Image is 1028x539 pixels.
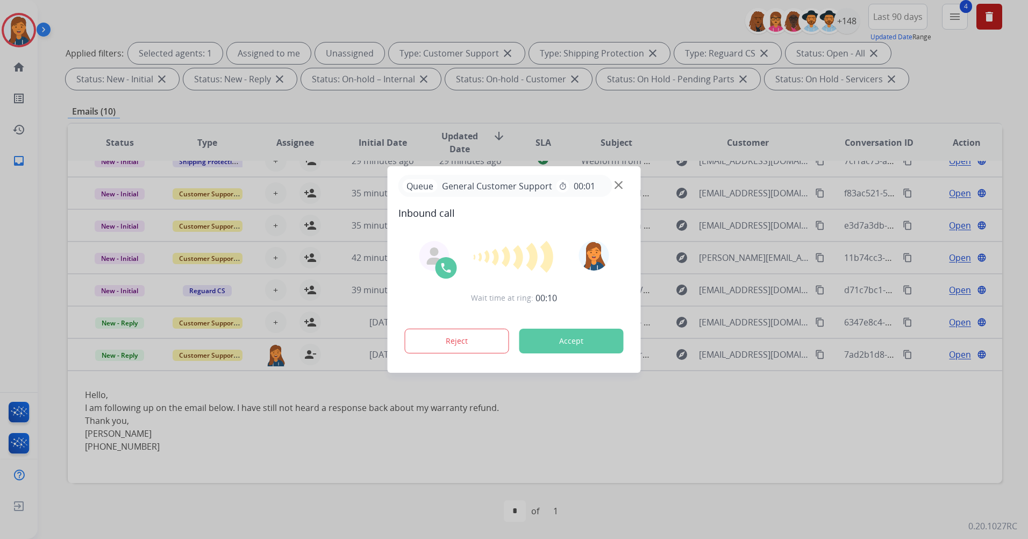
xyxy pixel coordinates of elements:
img: close-button [615,181,623,189]
p: 0.20.1027RC [968,520,1017,533]
mat-icon: timer [559,182,567,190]
span: 00:01 [574,180,595,193]
img: avatar [579,240,609,271]
span: General Customer Support [438,180,556,193]
button: Accept [519,329,624,353]
button: Reject [405,329,509,353]
img: call-icon [440,261,453,274]
span: 00:10 [536,292,557,304]
img: agent-avatar [426,247,443,265]
p: Queue [403,179,438,193]
span: Inbound call [398,205,630,221]
span: Wait time at ring: [471,293,533,303]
